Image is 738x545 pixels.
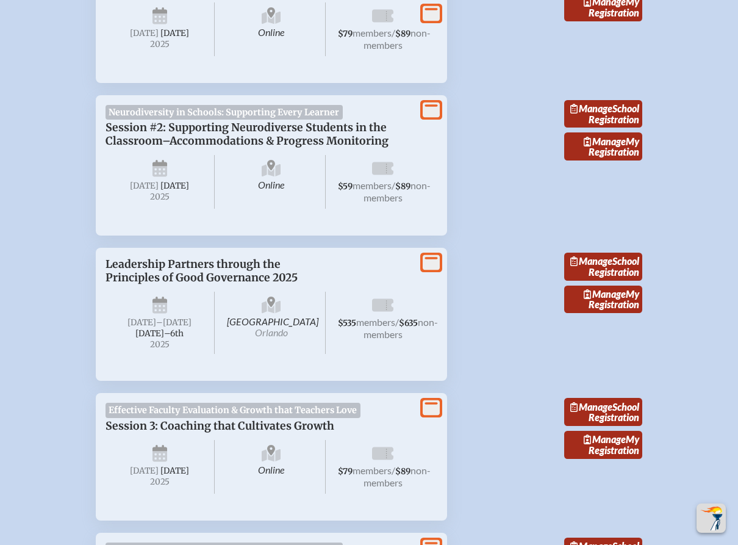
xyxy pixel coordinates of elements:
span: 2025 [115,192,204,201]
span: members [353,27,392,38]
span: 2025 [115,340,204,349]
span: Manage [584,433,626,445]
span: [DATE] [160,181,189,191]
span: $535 [338,318,356,328]
span: / [395,316,399,328]
span: non-members [364,27,431,51]
span: Manage [570,103,612,114]
span: Orlando [255,327,288,338]
span: Leadership Partners through the Principles of Good Governance 2025 [106,258,298,284]
span: / [392,179,395,191]
span: Manage [570,255,612,267]
span: Effective Faculty Evaluation & Growth that Teachers Love [106,403,360,417]
span: non-members [364,316,439,340]
span: Neurodiversity in Schools: Supporting Every Learner [106,105,343,120]
span: $79 [338,29,353,39]
a: ManageMy Registration [564,132,642,161]
span: $89 [395,181,410,192]
span: [DATE] [130,181,159,191]
a: ManageSchool Registration [564,100,642,128]
span: Manage [584,135,626,147]
span: [GEOGRAPHIC_DATA] [217,292,326,355]
span: $89 [395,466,410,477]
span: / [392,27,395,38]
span: members [353,464,392,476]
span: Online [217,155,326,209]
span: –[DATE] [156,317,192,328]
span: [DATE] [130,28,159,38]
span: members [353,179,392,191]
span: members [356,316,395,328]
span: Online [217,440,326,494]
span: [DATE] [160,28,189,38]
span: Session 3: Coaching that Cultivates Growth [106,419,334,433]
span: non-members [364,179,431,203]
span: $89 [395,29,410,39]
span: Online [217,2,326,56]
span: [DATE] [127,317,156,328]
a: ManageSchool Registration [564,253,642,281]
span: $79 [338,466,353,477]
span: $635 [399,318,418,328]
span: / [392,464,395,476]
span: non-members [364,464,431,488]
span: 2025 [115,477,204,486]
button: Scroll Top [697,503,726,533]
a: ManageMy Registration [564,286,642,314]
span: [DATE] [130,466,159,476]
span: [DATE]–⁠6th [135,328,184,339]
span: 2025 [115,40,204,49]
span: Manage [584,288,626,300]
span: Manage [570,401,612,413]
span: [DATE] [160,466,189,476]
span: $59 [338,181,353,192]
span: Session #2: Supporting Neurodiverse Students in the Classroom–Accommodations & Progress Monitoring [106,121,389,148]
img: To the top [699,506,723,530]
a: ManageMy Registration [564,431,642,459]
a: ManageSchool Registration [564,398,642,426]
